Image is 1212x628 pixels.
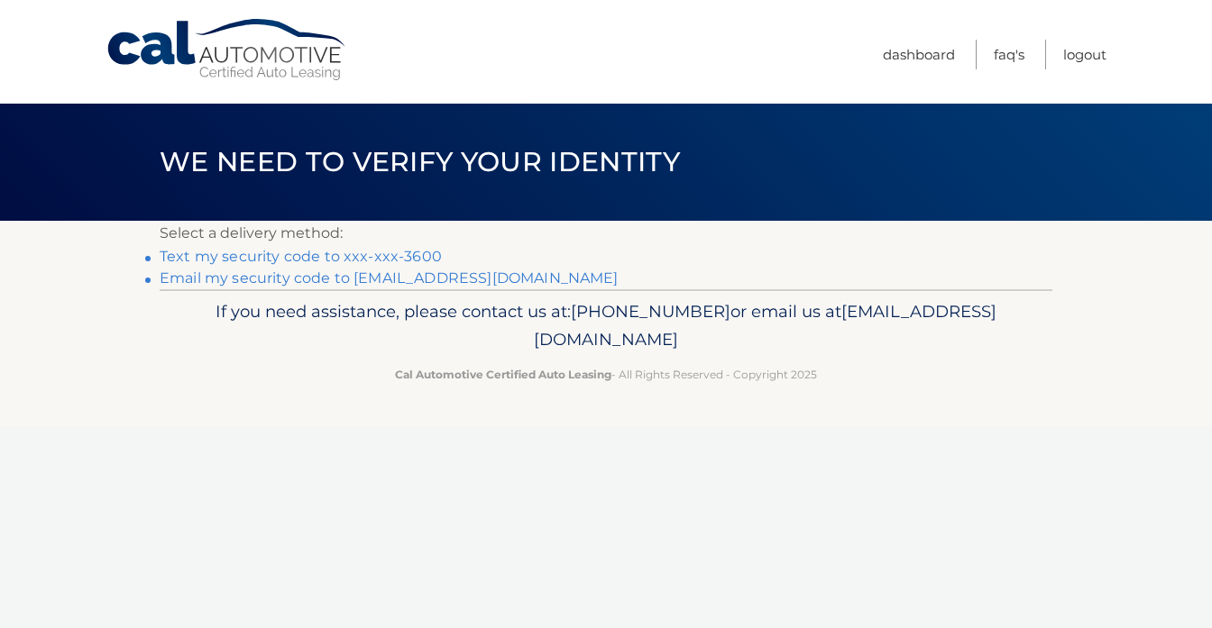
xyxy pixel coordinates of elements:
strong: Cal Automotive Certified Auto Leasing [395,368,611,381]
a: Cal Automotive [106,18,349,82]
p: If you need assistance, please contact us at: or email us at [171,297,1041,355]
span: We need to verify your identity [160,145,680,178]
a: FAQ's [994,40,1024,69]
a: Dashboard [883,40,955,69]
p: Select a delivery method: [160,221,1052,246]
a: Email my security code to [EMAIL_ADDRESS][DOMAIN_NAME] [160,269,619,287]
a: Logout [1063,40,1106,69]
p: - All Rights Reserved - Copyright 2025 [171,365,1041,384]
a: Text my security code to xxx-xxx-3600 [160,248,442,265]
span: [PHONE_NUMBER] [571,301,730,322]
